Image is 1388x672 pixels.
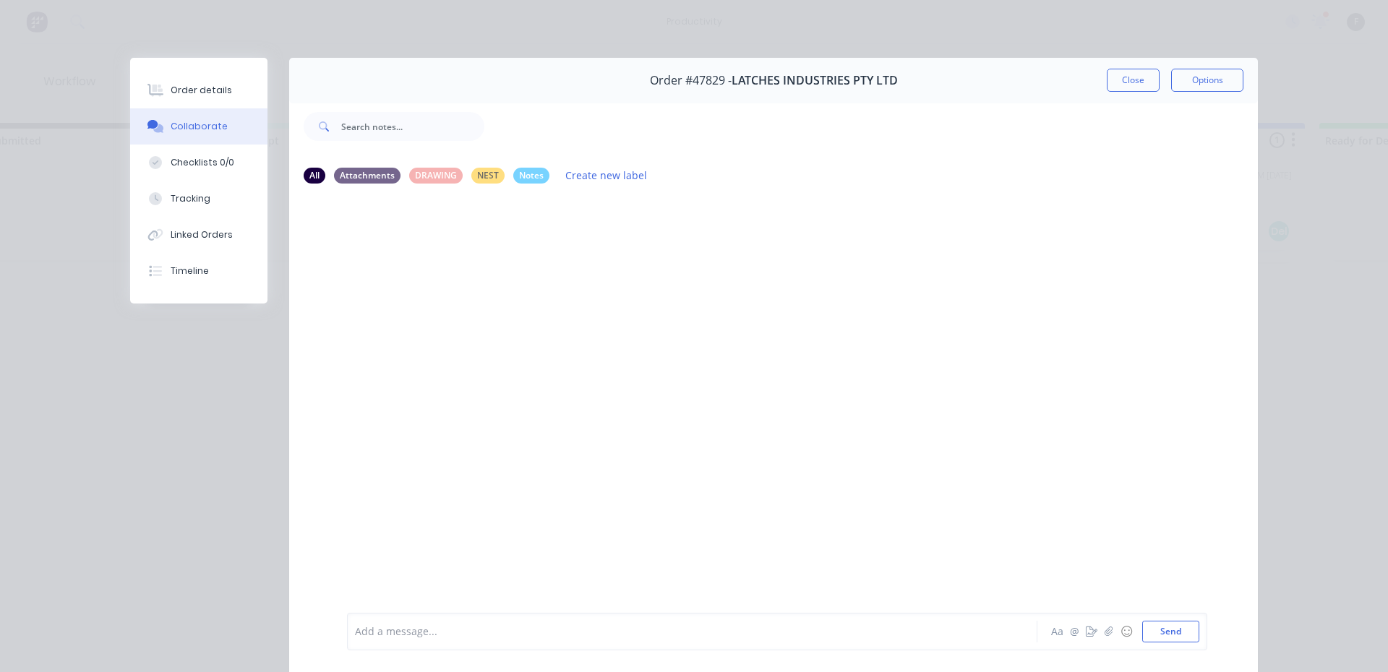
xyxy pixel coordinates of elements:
button: Tracking [130,181,267,217]
div: Tracking [171,192,210,205]
button: Aa [1048,623,1066,640]
button: Send [1142,621,1199,642]
button: Order details [130,72,267,108]
button: @ [1066,623,1083,640]
div: Notes [513,168,549,184]
button: Collaborate [130,108,267,145]
button: Options [1171,69,1243,92]
button: Timeline [130,253,267,289]
div: Checklists 0/0 [171,156,234,169]
input: Search notes... [341,112,484,141]
div: DRAWING [409,168,463,184]
div: Order details [171,84,232,97]
button: Create new label [558,165,655,185]
button: ☺ [1118,623,1135,640]
span: LATCHES INDUSTRIES PTY LTD [732,74,898,87]
div: Linked Orders [171,228,233,241]
button: Close [1107,69,1160,92]
span: Order #47829 - [650,74,732,87]
button: Checklists 0/0 [130,145,267,181]
div: Timeline [171,264,209,277]
div: NEST [471,168,505,184]
div: Collaborate [171,120,228,133]
div: All [304,168,325,184]
div: Attachments [334,168,400,184]
button: Linked Orders [130,217,267,253]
